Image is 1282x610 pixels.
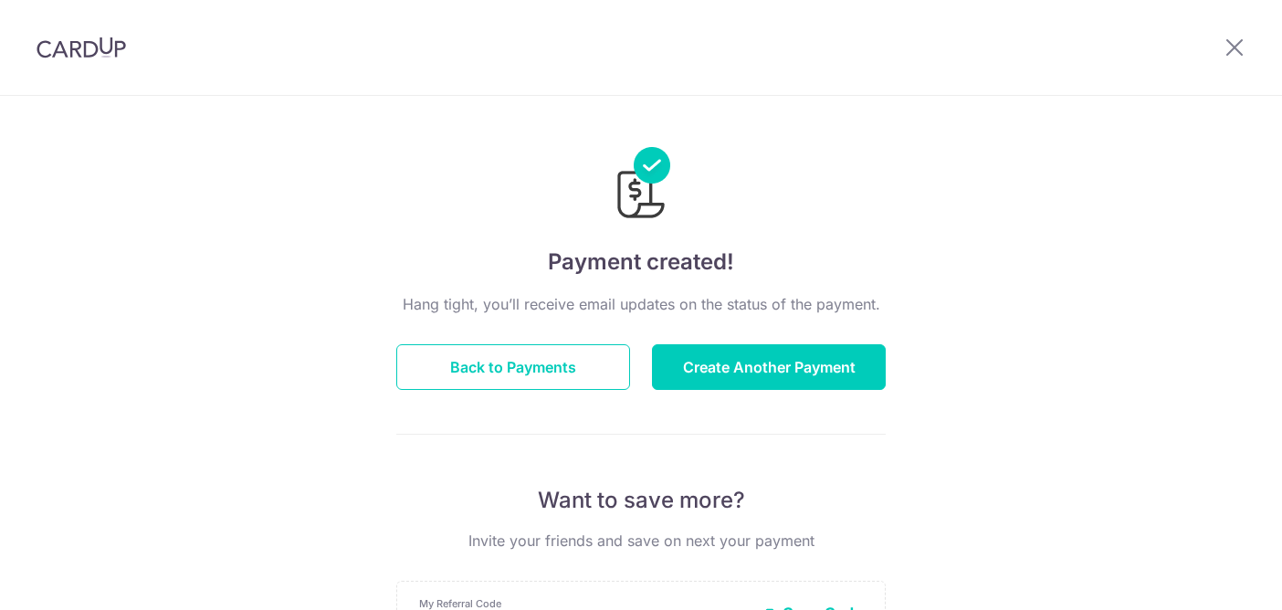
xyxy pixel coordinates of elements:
[396,246,886,279] h4: Payment created!
[396,293,886,315] p: Hang tight, you’ll receive email updates on the status of the payment.
[612,147,670,224] img: Payments
[396,530,886,552] p: Invite your friends and save on next your payment
[396,486,886,515] p: Want to save more?
[396,344,630,390] button: Back to Payments
[652,344,886,390] button: Create Another Payment
[37,37,126,58] img: CardUp
[1164,555,1264,601] iframe: Opens a widget where you can find more information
